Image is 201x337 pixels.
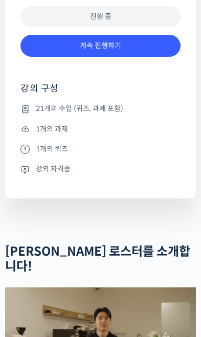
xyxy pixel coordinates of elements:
span: 대화 [94,268,106,276]
a: 계속 진행하기 [20,35,181,57]
a: 홈 [3,252,68,278]
div: 진행 중 [20,6,181,27]
span: 설정 [158,267,170,276]
h2: [PERSON_NAME] 로스터를 소개합니다! [5,244,196,274]
li: 1개의 과제 [20,123,181,135]
li: 21개의 수업 (퀴즈, 과제 포함) [20,103,181,115]
span: 홈 [32,267,38,276]
a: 대화 [68,252,132,278]
h4: 강의 구성 [20,82,181,103]
a: 설정 [132,252,196,278]
li: 강의 자격증 [20,163,181,175]
li: 1개의 퀴즈 [20,143,181,155]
